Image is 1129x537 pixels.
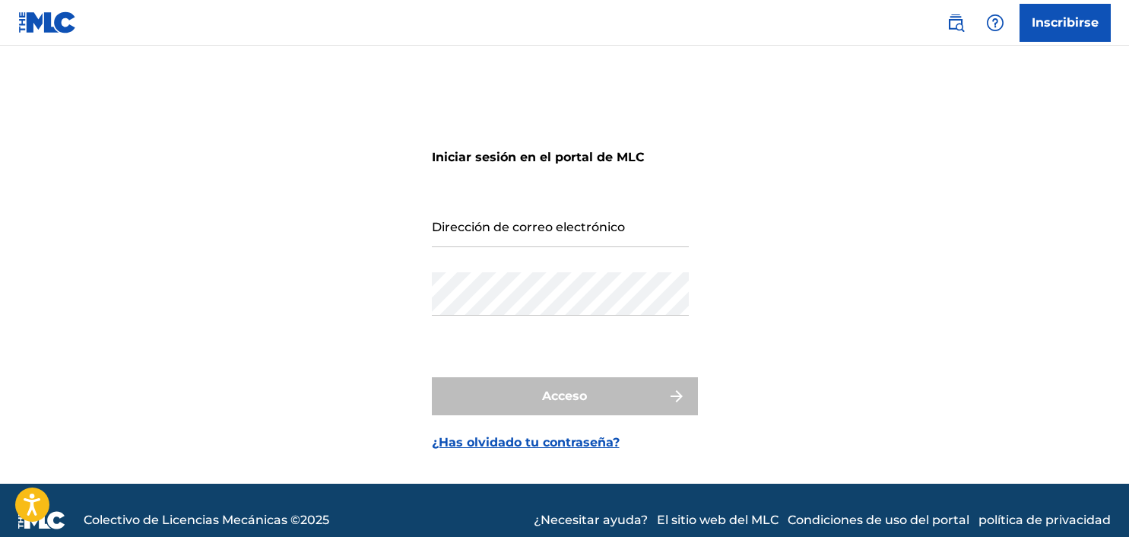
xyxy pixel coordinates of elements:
[1032,15,1099,30] font: Inscribirse
[432,435,620,450] font: ¿Has olvidado tu contraseña?
[432,434,620,452] a: ¿Has olvidado tu contraseña?
[986,14,1004,32] img: ayuda
[1053,464,1129,537] iframe: Chat Widget
[788,511,969,529] a: Condiciones de uso del portal
[18,511,65,529] img: logo
[1020,4,1111,42] a: Inscribirse
[657,513,779,527] font: El sitio web del MLC
[980,8,1010,38] div: Ayuda
[18,11,77,33] img: Logotipo del MLC
[534,511,648,529] a: ¿Necesitar ayuda?
[657,511,779,529] a: El sitio web del MLC
[978,513,1111,527] font: política de privacidad
[940,8,971,38] a: Búsqueda pública
[534,513,648,527] font: ¿Necesitar ayuda?
[947,14,965,32] img: buscar
[432,150,645,164] font: Iniciar sesión en el portal de MLC
[84,513,300,527] font: Colectivo de Licencias Mecánicas ©
[788,513,969,527] font: Condiciones de uso del portal
[978,511,1111,529] a: política de privacidad
[300,513,329,527] font: 2025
